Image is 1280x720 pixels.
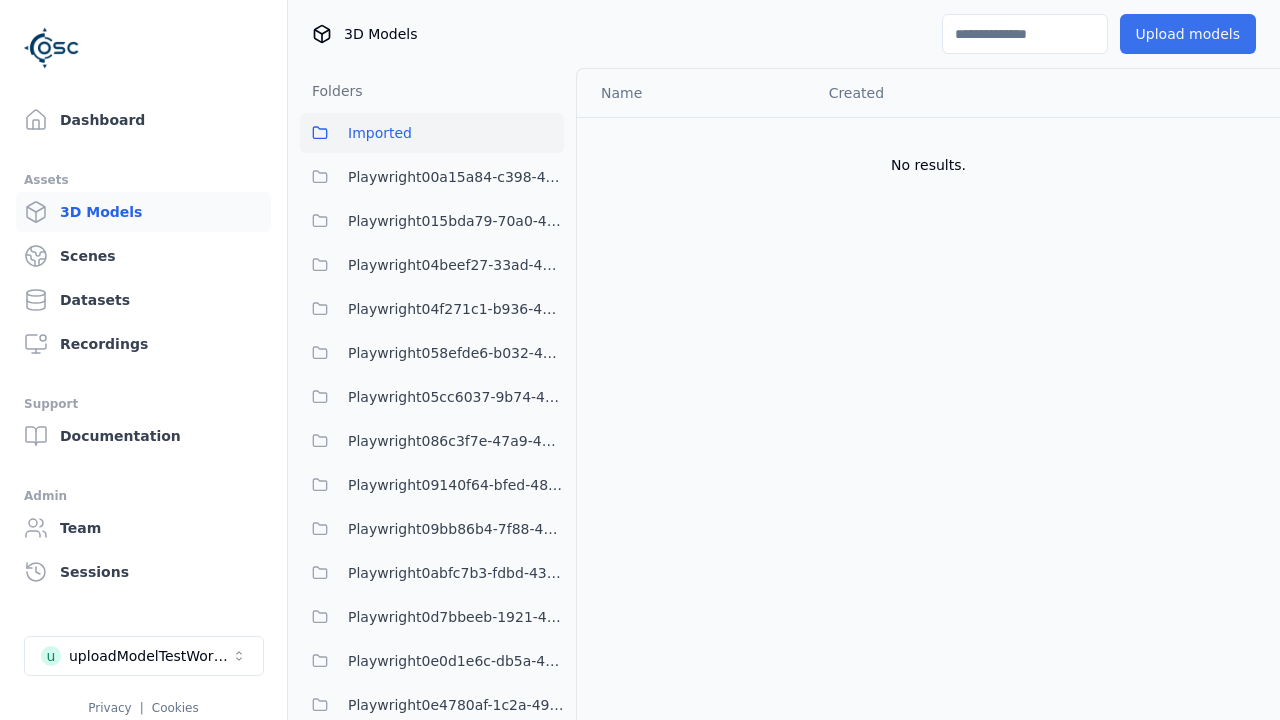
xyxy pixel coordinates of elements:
[348,649,564,673] span: Playwright0e0d1e6c-db5a-4244-b424-632341d2c1b4
[300,465,564,505] button: Playwright09140f64-bfed-4894-9ae1-f5b1e6c36039
[348,341,564,365] span: Playwright058efde6-b032-4363-91b7-49175d678812
[300,81,363,101] h3: Folders
[41,646,61,666] div: u
[16,552,271,592] a: Sessions
[300,597,564,637] button: Playwright0d7bbeeb-1921-41c6-b931-af810e4ce19a
[348,473,564,497] span: Playwright09140f64-bfed-4894-9ae1-f5b1e6c36039
[348,209,564,233] span: Playwright015bda79-70a0-409c-99cb-1511bab16c94
[16,236,271,276] a: Scenes
[300,113,564,153] button: Imported
[348,121,412,145] span: Imported
[300,245,564,285] button: Playwright04beef27-33ad-4b39-a7ba-e3ff045e7193
[300,377,564,417] button: Playwright05cc6037-9b74-4704-86c6-3ffabbdece83
[16,416,271,456] a: Documentation
[16,192,271,232] a: 3D Models
[348,297,564,321] span: Playwright04f271c1-b936-458c-b5f6-36ca6337f11a
[577,69,813,117] th: Name
[300,553,564,593] button: Playwright0abfc7b3-fdbd-438a-9097-bdc709c88d01
[152,701,199,715] a: Cookies
[16,280,271,320] a: Datasets
[300,157,564,197] button: Playwright00a15a84-c398-4ef4-9da8-38c036397b1e
[24,20,80,76] img: Logo
[69,646,231,666] div: uploadModelTestWorkspace
[344,24,417,44] span: 3D Models
[348,429,564,453] span: Playwright086c3f7e-47a9-4b40-930e-6daa73f464cc
[24,168,263,192] div: Assets
[16,508,271,548] a: Team
[300,201,564,241] button: Playwright015bda79-70a0-409c-99cb-1511bab16c94
[348,561,564,585] span: Playwright0abfc7b3-fdbd-438a-9097-bdc709c88d01
[1120,14,1256,54] button: Upload models
[577,117,1280,213] td: No results.
[88,701,131,715] a: Privacy
[16,100,271,140] a: Dashboard
[16,324,271,364] a: Recordings
[24,484,263,508] div: Admin
[348,253,564,277] span: Playwright04beef27-33ad-4b39-a7ba-e3ff045e7193
[140,701,144,715] span: |
[348,605,564,629] span: Playwright0d7bbeeb-1921-41c6-b931-af810e4ce19a
[300,289,564,329] button: Playwright04f271c1-b936-458c-b5f6-36ca6337f11a
[813,69,1054,117] th: Created
[300,421,564,461] button: Playwright086c3f7e-47a9-4b40-930e-6daa73f464cc
[348,385,564,409] span: Playwright05cc6037-9b74-4704-86c6-3ffabbdece83
[300,641,564,681] button: Playwright0e0d1e6c-db5a-4244-b424-632341d2c1b4
[24,392,263,416] div: Support
[300,333,564,373] button: Playwright058efde6-b032-4363-91b7-49175d678812
[24,636,264,676] button: Select a workspace
[348,517,564,541] span: Playwright09bb86b4-7f88-4a8f-8ea8-a4c9412c995e
[300,509,564,549] button: Playwright09bb86b4-7f88-4a8f-8ea8-a4c9412c995e
[348,693,564,717] span: Playwright0e4780af-1c2a-492e-901c-6880da17528a
[348,165,564,189] span: Playwright00a15a84-c398-4ef4-9da8-38c036397b1e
